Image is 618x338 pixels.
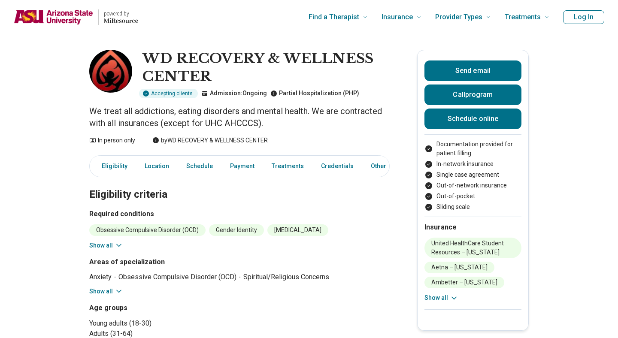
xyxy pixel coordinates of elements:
li: Sliding scale [424,202,521,211]
a: Credentials [316,157,359,175]
button: Send email [424,60,521,81]
h3: Areas of specialization [89,257,390,267]
div: In person only [89,136,135,145]
li: Spiritual/Religious Concerns [243,272,329,282]
span: Find a Therapist [309,11,359,23]
li: Young adults (18-30) [89,318,390,329]
li: United HealthCare Student Resources – [US_STATE] [424,238,521,258]
li: Ambetter – [US_STATE] [424,277,504,288]
a: Schedule [181,157,218,175]
span: Treatments [505,11,541,23]
li: Obsessive Compulsive Disorder (OCD) [89,224,206,236]
li: [MEDICAL_DATA] [267,224,328,236]
button: Show all [424,293,458,302]
a: Location [139,157,174,175]
button: Callprogram [424,84,521,105]
p: powered by [104,10,138,17]
li: Single case agreement [424,170,521,179]
a: Payment [225,157,260,175]
ul: Payment options [424,140,521,211]
a: Schedule online [424,109,521,129]
button: Log In [563,10,604,24]
a: Treatments [267,157,309,175]
li: Gender Identity [209,224,264,236]
h3: Age groups [89,303,390,313]
button: Show all [89,241,123,250]
div: Accepting clients [139,89,198,98]
a: Eligibility [91,157,133,175]
li: Anxiety [89,272,118,282]
li: Documentation provided for patient filling [424,140,521,158]
li: Out-of-network insurance [424,181,521,190]
h2: Insurance [424,222,521,232]
span: Insurance [382,11,413,23]
li: Obsessive Compulsive Disorder (OCD) [118,272,243,282]
div: by WD RECOVERY & WELLNESS CENTER [152,136,268,145]
li: Out-of-pocket [424,192,521,201]
h1: WD RECOVERY & WELLNESS CENTER [142,50,390,85]
p: We treat all addictions, eating disorders and mental health. We are contracted with all insurance... [89,105,390,129]
h2: Eligibility criteria [89,167,390,202]
button: Show all [89,287,123,296]
h3: Required conditions [89,209,390,219]
span: Provider Types [435,11,482,23]
a: Other [366,157,397,175]
li: In-network insurance [424,160,521,169]
li: Aetna – [US_STATE] [424,262,494,273]
p: Admission: Ongoing [201,89,267,98]
a: Home page [14,3,138,31]
p: Partial Hospitalization (PHP) [270,89,359,98]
